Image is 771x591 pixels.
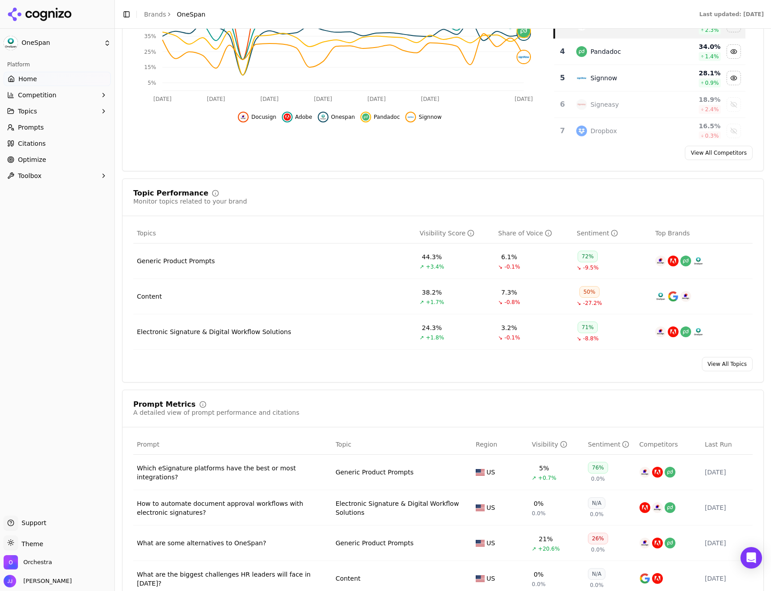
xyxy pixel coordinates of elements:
img: docusign [680,291,691,302]
tspan: 25% [144,49,156,55]
img: onespan [693,256,704,266]
th: sentiment [573,223,652,243]
span: ↗ [420,263,424,270]
span: Prompts [18,123,44,132]
span: Last Run [705,440,732,449]
button: Hide pandadoc data [360,112,400,122]
img: adobe [652,467,663,478]
div: Electronic Signature & Digital Workflow Solutions [137,327,291,336]
tspan: 5% [148,80,156,86]
img: docusign [655,256,666,266]
span: [PERSON_NAME] [20,577,72,585]
a: Prompts [4,120,111,135]
span: 0.0% [591,475,605,482]
div: 3.2% [501,323,517,332]
img: adobe [640,502,650,513]
a: Generic Product Prompts [137,256,215,265]
div: 6 [558,99,567,110]
span: ↗ [532,545,536,552]
tspan: [DATE] [207,96,225,102]
button: Open organization switcher [4,555,52,569]
div: 5 [558,73,567,83]
a: Content [336,574,361,583]
span: +0.7% [538,474,556,482]
button: Topics [4,104,111,118]
span: 0.3 % [705,132,719,139]
a: What are the biggest challenges HR leaders will face in [DATE]? [137,570,329,588]
img: pandadoc [517,25,530,37]
span: ↗ [420,299,424,306]
div: 6.1% [501,252,517,261]
th: Last Run [701,435,753,455]
span: US [486,503,495,512]
span: -0.8% [504,299,520,306]
div: What are some alternatives to OneSpan? [137,539,329,548]
div: Open Intercom Messenger [740,547,762,569]
span: US [486,468,495,477]
div: 4 [558,46,567,57]
button: Toolbox [4,169,111,183]
img: adobe [652,573,663,584]
span: -9.5% [583,264,599,271]
span: Topic [336,440,351,449]
th: Topic [332,435,472,455]
span: +20.6% [538,545,560,552]
div: A detailed view of prompt performance and citations [133,408,299,417]
tspan: [DATE] [314,96,332,102]
span: ↗ [420,334,424,341]
img: Jeff Jensen [4,575,16,587]
button: Show dropbox data [727,124,741,138]
a: How to automate document approval workflows with electronic signatures? [137,499,329,517]
button: Hide pandadoc data [727,44,741,59]
img: signnow [576,73,587,83]
th: Prompt [133,435,332,455]
img: pandadoc [665,467,675,478]
span: -0.1% [504,263,520,270]
div: 71% [578,322,598,333]
div: 0% [534,499,543,508]
div: Data table [133,223,753,350]
span: Prompt [137,440,159,449]
div: Share of Voice [498,229,552,238]
div: Pandadoc [591,47,621,56]
span: Top Brands [655,229,690,238]
span: Home [18,74,37,83]
img: docusign [240,113,247,121]
span: 0.0% [532,581,546,588]
img: adobe [284,113,291,121]
div: [DATE] [705,468,749,477]
div: Topic Performance [133,190,208,197]
div: 0% [534,570,543,579]
span: Support [18,518,46,527]
button: Show signeasy data [727,97,741,112]
img: onespan [320,113,327,121]
div: Last updated: [DATE] [699,11,764,18]
span: Toolbox [18,171,42,180]
span: Adobe [295,113,312,121]
div: Sentiment [588,440,629,449]
img: pandadoc [665,502,675,513]
img: onespan [655,291,666,302]
a: Home [4,72,111,86]
div: 50% [579,286,600,298]
div: N/A [588,497,605,509]
div: Which eSignature platforms have the best or most integrations? [137,464,329,482]
button: Competition [4,88,111,102]
img: docusign [652,502,663,513]
a: Generic Product Prompts [336,539,414,548]
span: ↗ [532,474,536,482]
div: Electronic Signature & Digital Workflow Solutions [336,499,469,517]
img: signnow [407,113,414,121]
img: US flag [476,469,485,476]
th: sentiment [584,435,636,455]
div: 34.0 % [671,42,721,51]
tr: 7dropboxDropbox16.5%0.3%Show dropbox data [554,118,745,144]
th: visibilityScore [416,223,495,243]
div: 72% [578,251,598,262]
span: Topics [137,229,156,238]
span: Competition [18,91,57,100]
a: Generic Product Prompts [336,468,414,477]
